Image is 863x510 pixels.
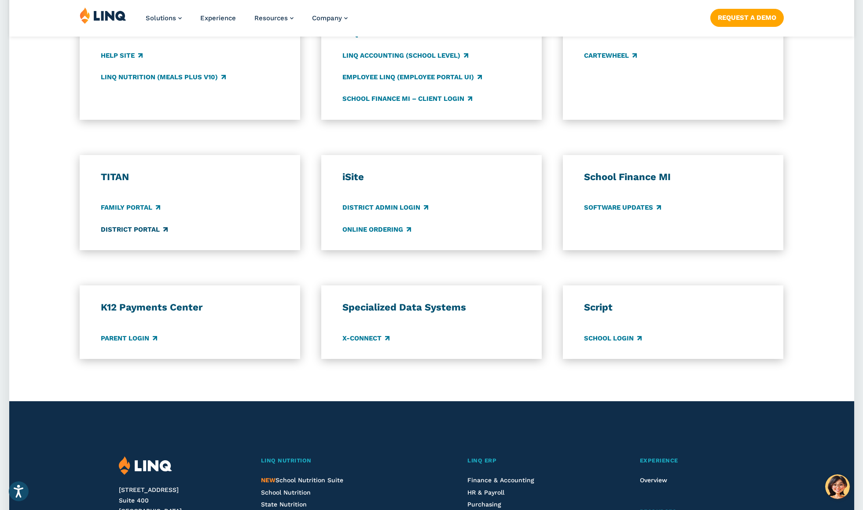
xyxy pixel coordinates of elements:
[261,457,312,464] span: LINQ Nutrition
[640,477,667,484] a: Overview
[342,51,468,60] a: LINQ Accounting (school level)
[146,7,348,36] nav: Primary Navigation
[101,333,157,343] a: Parent Login
[825,474,850,499] button: Hello, have a question? Let’s chat.
[101,51,143,60] a: Help Site
[640,456,744,466] a: Experience
[467,457,496,464] span: LINQ ERP
[342,72,482,82] a: Employee LINQ (Employee Portal UI)
[342,301,521,314] h3: Specialized Data Systems
[254,14,288,22] span: Resources
[146,14,176,22] span: Solutions
[80,7,126,24] img: LINQ | K‑12 Software
[101,203,160,213] a: Family Portal
[101,72,226,82] a: LINQ Nutrition (Meals Plus v10)
[261,477,343,484] a: NEWSchool Nutrition Suite
[312,14,348,22] a: Company
[584,301,762,314] h3: Script
[261,477,275,484] span: NEW
[101,171,279,183] h3: TITAN
[640,457,678,464] span: Experience
[710,7,783,26] nav: Button Navigation
[584,171,762,183] h3: School Finance MI
[342,203,428,213] a: District Admin Login
[342,225,411,234] a: Online Ordering
[584,333,642,343] a: School Login
[584,51,637,60] a: CARTEWHEEL
[101,301,279,314] h3: K12 Payments Center
[119,456,172,475] img: LINQ | K‑12 Software
[467,456,594,466] a: LINQ ERP
[101,225,168,234] a: District Portal
[467,501,501,508] a: Purchasing
[342,94,472,103] a: School Finance MI – Client Login
[261,456,421,466] a: LINQ Nutrition
[146,14,182,22] a: Solutions
[312,14,342,22] span: Company
[342,171,521,183] h3: iSite
[261,501,307,508] a: State Nutrition
[261,489,311,496] a: School Nutrition
[584,203,661,213] a: Software Updates
[467,477,534,484] a: Finance & Accounting
[342,333,389,343] a: X-Connect
[710,9,783,26] a: Request a Demo
[254,14,294,22] a: Resources
[200,14,236,22] a: Experience
[467,489,504,496] a: HR & Payroll
[261,477,343,484] span: School Nutrition Suite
